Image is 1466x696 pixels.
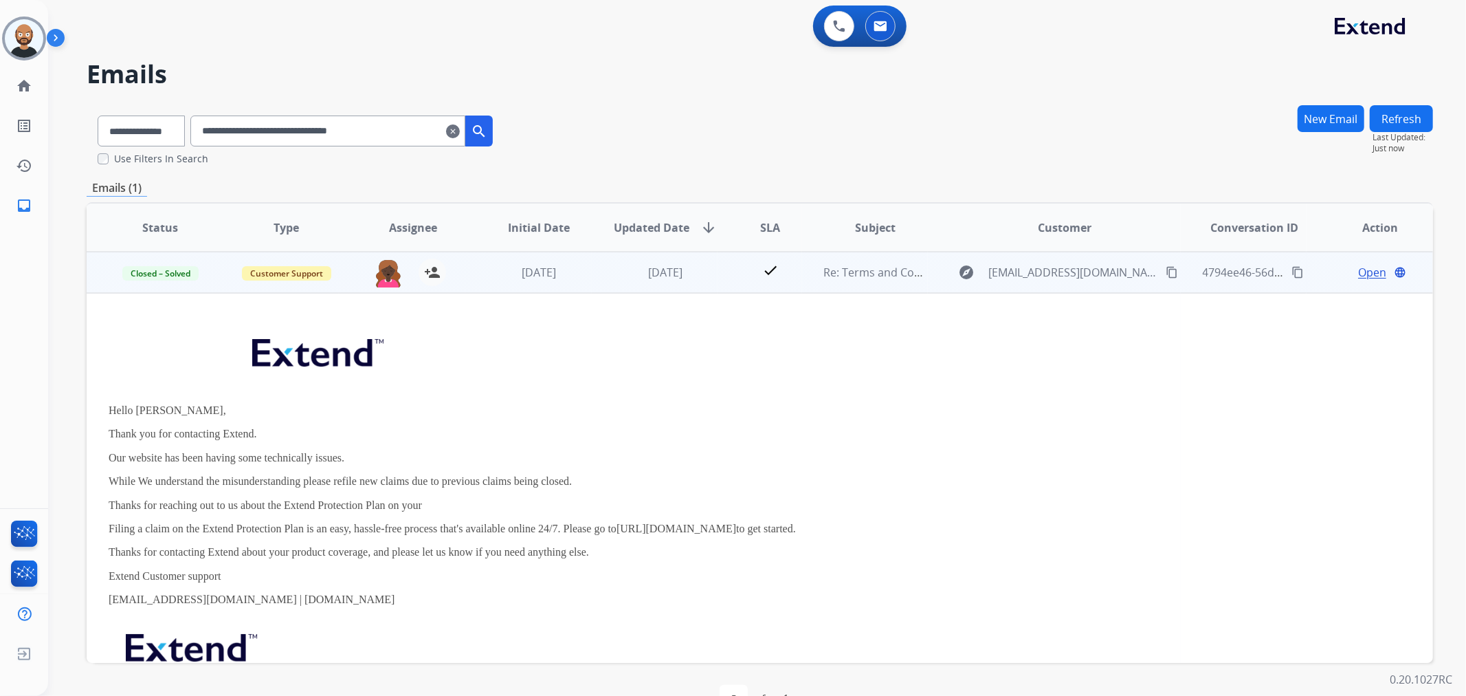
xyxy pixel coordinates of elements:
[1210,219,1298,236] span: Conversation ID
[1166,266,1178,279] mat-icon: content_copy
[446,123,460,140] mat-icon: clear
[1307,204,1433,252] th: Action
[1203,265,1414,280] span: 4794ee46-56db-43a3-abf3-742b47a86344
[1373,132,1433,143] span: Last Updated:
[522,265,556,280] span: [DATE]
[87,180,147,197] p: Emails (1)
[242,266,331,281] span: Customer Support
[958,264,975,281] mat-icon: explore
[855,219,896,236] span: Subject
[614,219,689,236] span: Updated Date
[274,219,299,236] span: Type
[109,618,271,672] img: extend.png
[142,219,178,236] span: Status
[5,19,43,58] img: avatar
[1291,266,1304,279] mat-icon: content_copy
[109,428,1159,440] p: Thank you for contacting Extend.
[87,61,1433,88] h2: Emails
[1298,105,1364,132] button: New Email
[109,452,1159,464] p: Our website has been having some technically issues.
[16,78,32,94] mat-icon: home
[375,259,402,287] img: agent-avatar
[109,523,1159,535] p: Filing a claim on the Extend Protection Plan is an easy, hassle-free process that's available onl...
[109,499,1159,512] p: Thanks for reaching out to us about the Extend Protection Plan on your
[762,262,779,279] mat-icon: check
[1394,266,1406,279] mat-icon: language
[109,546,1159,558] p: Thanks for contacting Extend about your product coverage, and please let us know if you need anyt...
[114,152,208,166] label: Use Filters In Search
[424,264,441,281] mat-icon: person_add
[1370,105,1433,132] button: Refresh
[1373,143,1433,154] span: Just now
[109,404,1159,417] p: Hello [PERSON_NAME],
[1390,671,1452,688] p: 0.20.1027RC
[508,219,570,236] span: Initial Date
[16,118,32,134] mat-icon: list_alt
[700,219,717,236] mat-icon: arrow_downward
[1358,264,1386,281] span: Open
[617,523,736,534] a: [URL][DOMAIN_NAME]
[109,570,1159,583] p: Extend Customer support
[471,123,487,140] mat-icon: search
[988,264,1157,281] span: [EMAIL_ADDRESS][DOMAIN_NAME]
[109,475,1159,488] p: While We understand the misunderstanding please refile new claims due to previous claims being cl...
[760,219,780,236] span: SLA
[16,197,32,214] mat-icon: inbox
[824,265,957,280] span: Re: Terms and Conditions
[109,594,1159,606] p: [EMAIL_ADDRESS][DOMAIN_NAME] | [DOMAIN_NAME]
[648,265,682,280] span: [DATE]
[1038,219,1091,236] span: Customer
[235,323,397,377] img: extend.png
[16,157,32,174] mat-icon: history
[122,266,199,281] span: Closed – Solved
[389,219,437,236] span: Assignee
